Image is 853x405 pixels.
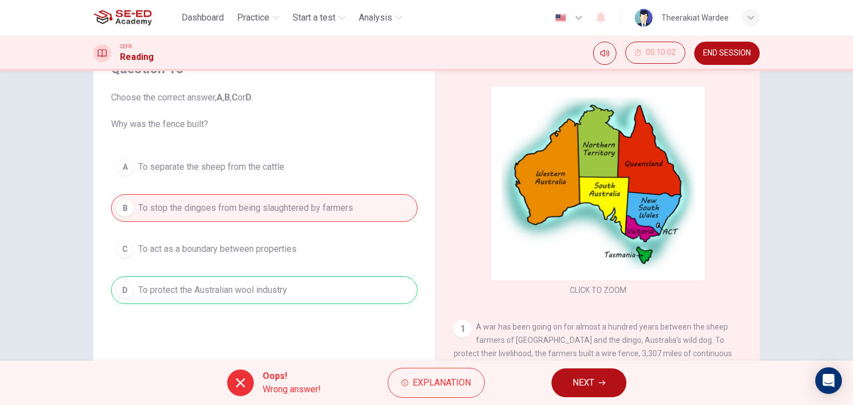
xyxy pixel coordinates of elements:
[815,367,842,394] div: Open Intercom Messenger
[263,369,321,383] span: Oops!
[245,92,252,103] b: D
[288,8,350,28] button: Start a test
[93,7,177,29] a: SE-ED Academy logo
[232,92,238,103] b: C
[120,43,132,50] span: CEFR
[293,11,335,24] span: Start a test
[217,92,223,103] b: A
[625,42,685,64] button: 00:10:02
[177,8,228,28] button: Dashboard
[120,50,154,64] h1: Reading
[413,375,471,391] span: Explanation
[454,320,471,338] div: 1
[233,8,284,28] button: Practice
[263,383,321,396] span: Wrong answer!
[661,11,729,24] div: Theerakiat Wardee
[359,11,392,24] span: Analysis
[354,8,407,28] button: Analysis
[237,11,269,24] span: Practice
[454,322,732,384] span: A war has been going on for almost a hundred years between the sheep farmers of [GEOGRAPHIC_DATA]...
[554,14,568,22] img: en
[182,11,224,24] span: Dashboard
[694,42,760,65] button: END SESSION
[573,375,594,391] span: NEXT
[388,368,485,398] button: Explanation
[646,48,676,57] span: 00:10:02
[635,9,653,27] img: Profile picture
[593,42,616,65] div: Mute
[224,92,230,103] b: B
[625,42,685,65] div: Hide
[703,49,751,58] span: END SESSION
[551,368,626,397] button: NEXT
[93,7,152,29] img: SE-ED Academy logo
[111,91,418,131] span: Choose the correct answer, , , or . Why was the fence built?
